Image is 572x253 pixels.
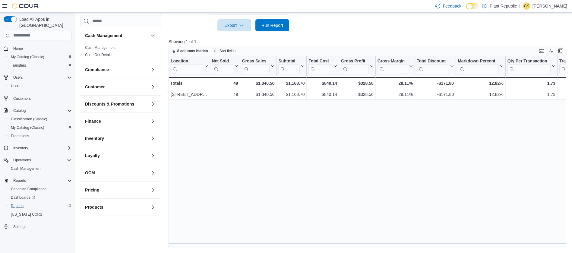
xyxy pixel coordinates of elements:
[11,45,25,52] a: Home
[507,59,550,64] div: Qty Per Transaction
[149,32,156,39] button: Cash Management
[8,202,72,210] span: Reports
[217,19,251,31] button: Export
[242,59,270,74] div: Gross Sales
[85,46,115,50] a: Cash Management
[149,100,156,108] button: Discounts & Promotions
[11,94,72,102] span: Customers
[466,3,479,9] input: Dark Mode
[278,59,305,74] button: Subtotal
[507,59,555,74] button: Qty Per Transaction
[8,194,72,201] span: Dashboards
[149,83,156,90] button: Customer
[443,3,461,9] span: Feedback
[11,223,72,230] span: Settings
[8,211,45,218] a: [US_STATE] CCRS
[85,33,148,39] button: Cash Management
[17,16,72,28] span: Load All Apps in [GEOGRAPHIC_DATA]
[11,157,33,164] button: Operations
[8,115,50,123] a: Classification (Classic)
[8,53,47,61] a: My Catalog (Classic)
[11,74,72,81] span: Users
[417,59,454,74] button: Total Discount
[11,117,47,122] span: Classification (Classic)
[8,211,72,218] span: Washington CCRS
[85,153,100,159] h3: Loyalty
[6,132,74,140] button: Promotions
[8,132,72,140] span: Promotions
[261,22,283,28] span: Run Report
[149,186,156,194] button: Pricing
[278,59,300,64] div: Subtotal
[458,59,503,74] button: Markdown Percent
[85,45,115,50] span: Cash Management
[171,59,203,74] div: Location
[6,210,74,219] button: [US_STATE] CCRS
[13,75,23,80] span: Users
[1,94,74,103] button: Customers
[169,47,210,55] button: 8 columns hidden
[85,135,148,141] button: Inventory
[507,59,550,74] div: Qty Per Transaction
[4,42,72,247] nav: Complex example
[13,108,26,113] span: Catalog
[6,61,74,70] button: Transfers
[6,193,74,202] a: Dashboards
[169,39,570,45] p: Showing 1 of 1
[212,59,233,74] div: Net Sold
[255,19,289,31] button: Run Report
[341,80,374,87] div: $328.56
[85,153,148,159] button: Loyalty
[1,156,74,164] button: Operations
[417,59,449,74] div: Total Discount
[490,2,517,10] p: Plant Republic
[523,2,530,10] div: Chilufya Kangwa
[378,91,413,98] div: 28.11%
[11,195,35,200] span: Dashboards
[8,165,72,172] span: Cash Management
[85,53,112,57] a: Cash Out Details
[11,134,29,138] span: Promotions
[13,96,31,101] span: Customers
[177,49,208,53] span: 8 columns hidden
[12,3,39,9] img: Cova
[8,185,49,193] a: Canadian Compliance
[149,152,156,159] button: Loyalty
[85,170,95,176] h3: OCM
[85,204,148,210] button: Products
[532,2,567,10] p: [PERSON_NAME]
[11,166,41,171] span: Cash Management
[85,101,134,107] h3: Discounts & Promotions
[85,118,101,124] h3: Finance
[6,53,74,61] button: My Catalog (Classic)
[11,74,25,81] button: Users
[11,144,30,152] button: Inventory
[308,59,337,74] button: Total Cost
[13,178,26,183] span: Reports
[11,84,20,88] span: Users
[11,204,24,208] span: Reports
[458,59,498,74] div: Markdown Percent
[8,115,72,123] span: Classification (Classic)
[1,222,74,231] button: Settings
[212,59,238,74] button: Net Sold
[149,135,156,142] button: Inventory
[378,59,408,74] div: Gross Margin
[308,91,337,98] div: $840.14
[8,202,26,210] a: Reports
[85,118,148,124] button: Finance
[221,19,248,31] span: Export
[11,125,44,130] span: My Catalog (Classic)
[8,82,72,90] span: Users
[13,158,31,163] span: Operations
[13,146,28,150] span: Inventory
[8,165,44,172] a: Cash Management
[538,47,545,55] button: Keyboard shortcuts
[171,91,208,98] div: [STREET_ADDRESS][PERSON_NAME]
[1,176,74,185] button: Reports
[149,118,156,125] button: Finance
[6,164,74,173] button: Cash Management
[341,59,374,74] button: Gross Profit
[308,59,332,64] div: Total Cost
[85,187,99,193] h3: Pricing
